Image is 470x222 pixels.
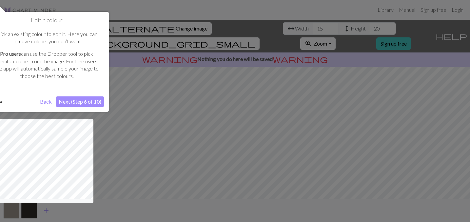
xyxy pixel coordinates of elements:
button: Back [37,96,54,107]
button: Next (Step 6 of 10) [56,96,104,107]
